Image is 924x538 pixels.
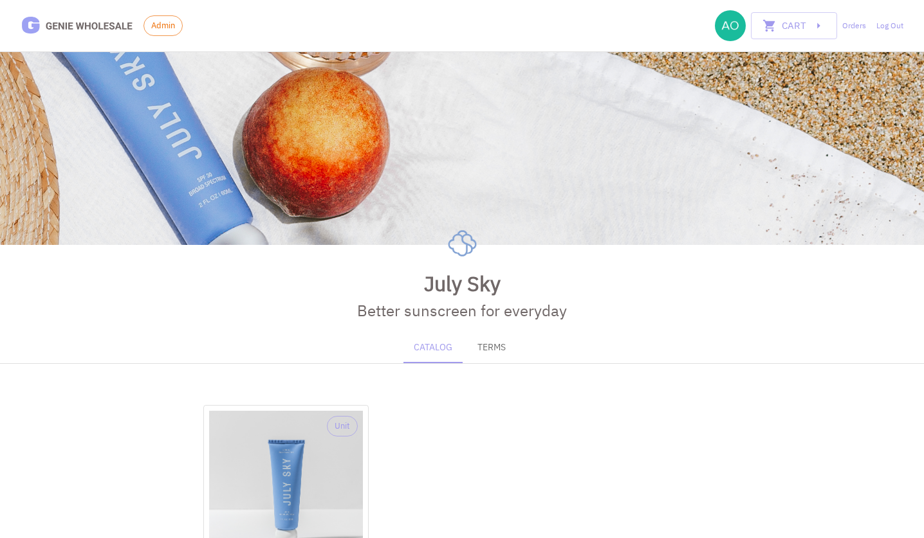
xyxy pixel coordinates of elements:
span: Admin [144,19,182,32]
a: Orders [842,20,866,31]
div: Better sunscreen for everyday [357,299,567,322]
button: Catalog [403,332,463,363]
div: July Sky [347,268,577,299]
img: aoxue@julyskyskincare.com [715,10,746,41]
span: Unit [328,420,357,433]
button: Terms [463,332,521,363]
img: Logo [21,15,133,37]
div: Admin [143,15,183,36]
button: Cart [751,12,837,39]
a: Log Out [876,20,903,31]
img: Logo [441,222,483,264]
